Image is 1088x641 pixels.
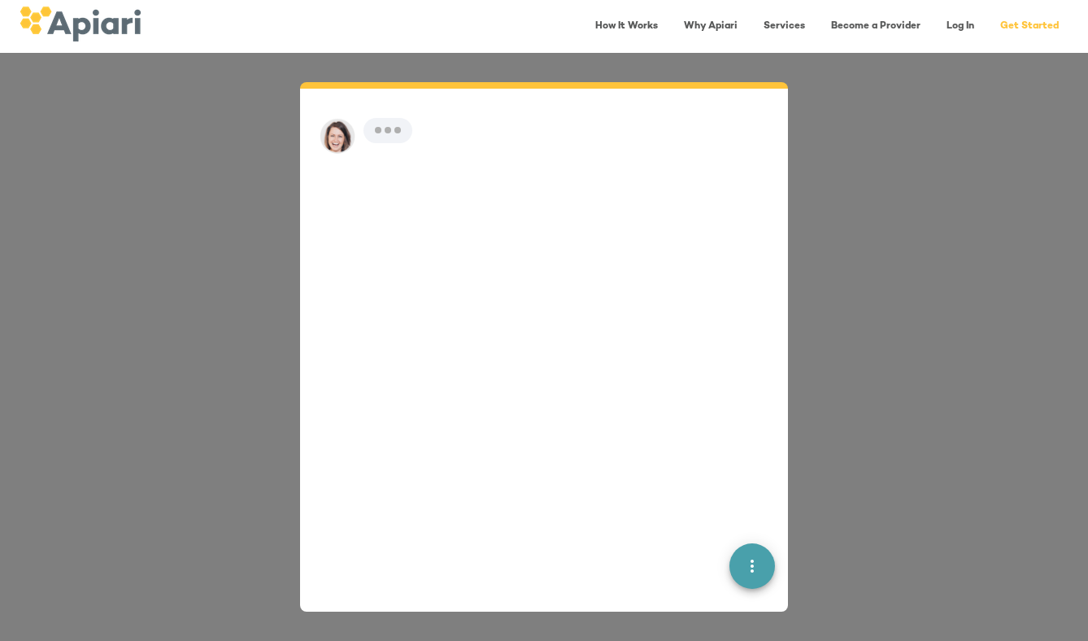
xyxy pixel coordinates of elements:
a: Log In [937,10,984,43]
a: Get Started [990,10,1068,43]
a: Why Apiari [674,10,747,43]
a: Services [754,10,815,43]
a: How It Works [585,10,668,43]
img: amy.37686e0395c82528988e.png [320,118,355,154]
button: quick menu [729,543,775,589]
a: Become a Provider [821,10,930,43]
img: logo [20,7,141,41]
